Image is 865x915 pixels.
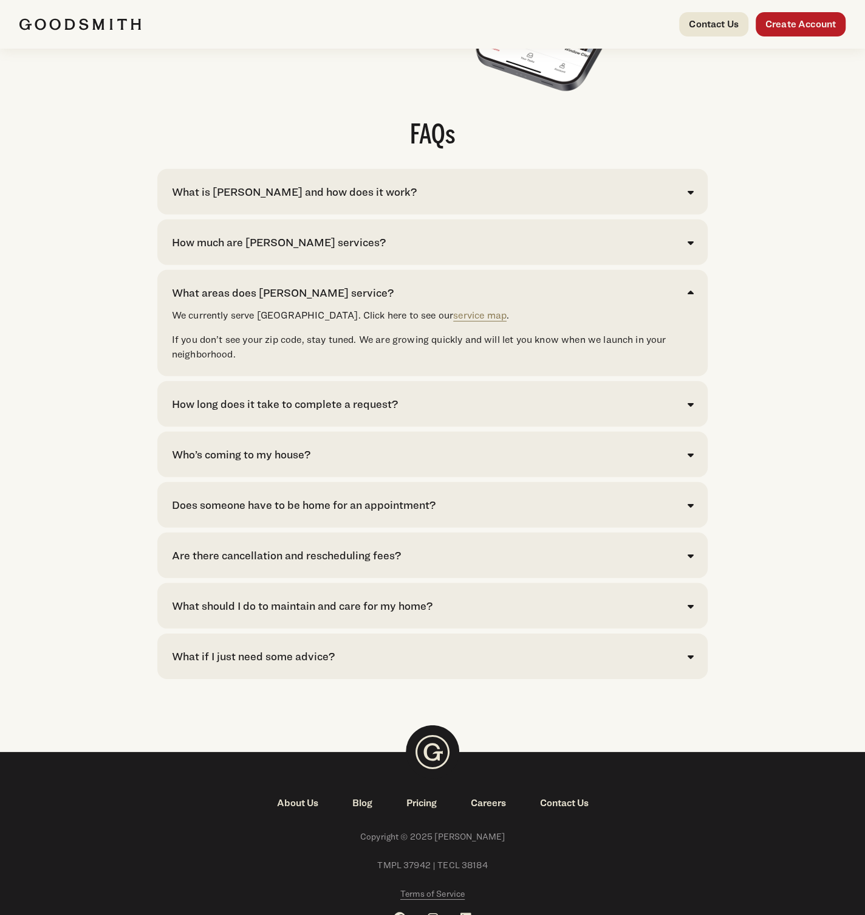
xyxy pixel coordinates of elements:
a: Pricing [389,796,454,810]
a: Contact Us [679,12,748,36]
img: Goodsmith Logo [406,725,459,779]
a: Contact Us [523,796,606,810]
h2: FAQs [157,123,708,150]
p: If you don’t see your zip code, stay tuned. We are growing quickly and will let you know when we ... [172,333,694,362]
div: What should I do to maintain and care for my home? [172,598,432,614]
a: Terms of Service [400,887,465,901]
span: Terms of Service [400,888,465,899]
div: Are there cancellation and rescheduling fees? [172,547,401,564]
div: Does someone have to be home for an appointment? [172,497,436,513]
span: TMPL 37942 | TECL 38184 [19,858,846,872]
a: service map [453,309,507,321]
a: Blog [335,796,389,810]
div: What areas does [PERSON_NAME] service? [172,285,394,301]
span: Copyright © 2025 [PERSON_NAME] [19,830,846,844]
a: About Us [260,796,335,810]
a: Careers [454,796,523,810]
div: What is [PERSON_NAME] and how does it work? [172,184,417,200]
div: How long does it take to complete a request? [172,396,398,412]
a: Create Account [756,12,846,36]
p: We currently serve [GEOGRAPHIC_DATA]. Click here to see our . [172,308,694,323]
div: Who’s coming to my house? [172,446,310,463]
img: Goodsmith [19,18,141,30]
div: How much are [PERSON_NAME] services? [172,234,386,250]
div: What if I just need some advice? [172,648,335,665]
